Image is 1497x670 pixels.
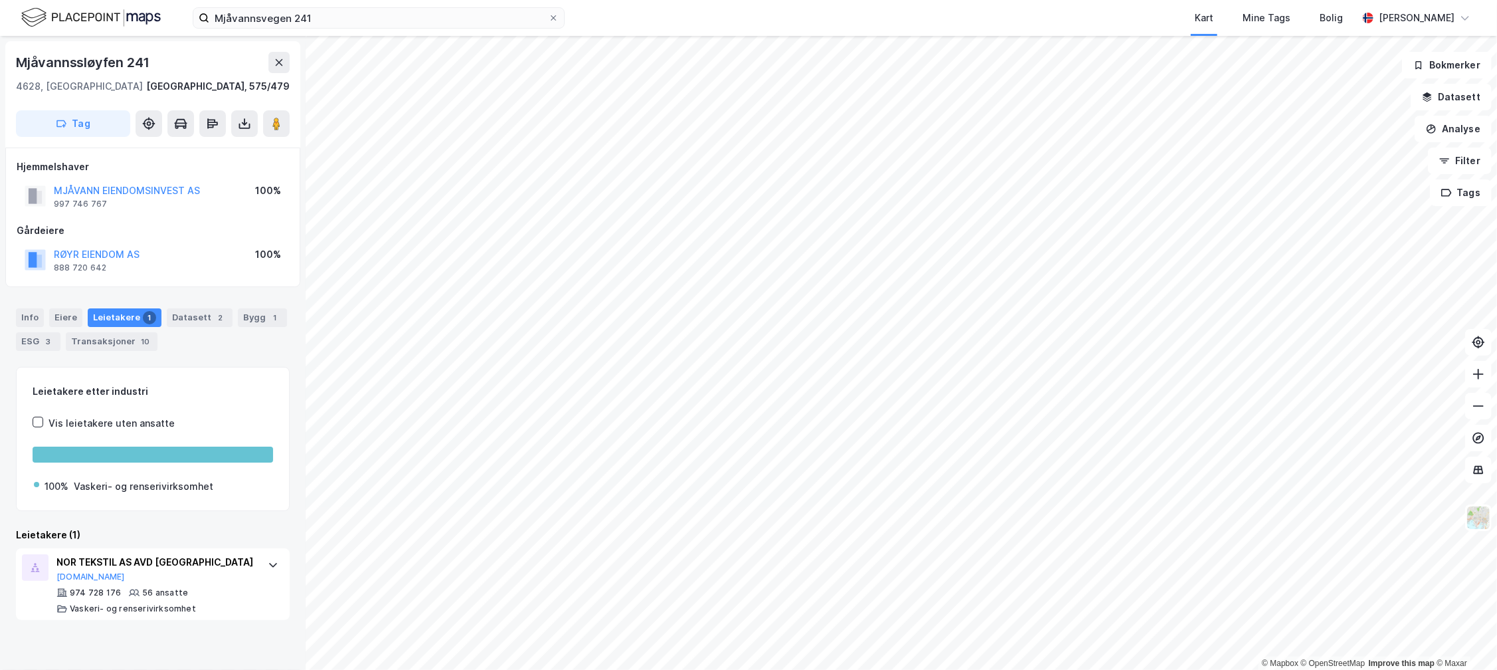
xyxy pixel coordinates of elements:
[74,479,213,495] div: Vaskeri- og renserivirksomhet
[1320,10,1343,26] div: Bolig
[66,332,157,351] div: Transaksjoner
[238,308,287,327] div: Bygg
[143,311,156,324] div: 1
[146,78,290,94] div: [GEOGRAPHIC_DATA], 575/479
[1262,659,1298,668] a: Mapbox
[1243,10,1290,26] div: Mine Tags
[16,527,290,543] div: Leietakere (1)
[88,308,161,327] div: Leietakere
[1411,84,1492,110] button: Datasett
[268,311,282,324] div: 1
[1379,10,1454,26] div: [PERSON_NAME]
[167,308,233,327] div: Datasett
[1301,659,1365,668] a: OpenStreetMap
[214,311,227,324] div: 2
[16,110,130,137] button: Tag
[17,159,289,175] div: Hjemmelshaver
[1466,505,1491,530] img: Z
[1430,179,1492,206] button: Tags
[49,415,175,431] div: Vis leietakere uten ansatte
[1195,10,1213,26] div: Kart
[56,572,125,582] button: [DOMAIN_NAME]
[16,52,152,73] div: Mjåvannssløyfen 241
[16,332,60,351] div: ESG
[1431,606,1497,670] div: Kontrollprogram for chat
[16,308,44,327] div: Info
[56,554,254,570] div: NOR TEKSTIL AS AVD [GEOGRAPHIC_DATA]
[255,183,281,199] div: 100%
[70,588,121,598] div: 974 728 176
[1369,659,1435,668] a: Improve this map
[54,199,107,209] div: 997 746 767
[138,335,152,348] div: 10
[142,588,188,598] div: 56 ansatte
[17,223,289,239] div: Gårdeiere
[1402,52,1492,78] button: Bokmerker
[45,479,68,495] div: 100%
[1431,606,1497,670] iframe: Chat Widget
[33,384,273,399] div: Leietakere etter industri
[42,335,55,348] div: 3
[54,263,106,273] div: 888 720 642
[16,78,143,94] div: 4628, [GEOGRAPHIC_DATA]
[209,8,548,28] input: Søk på adresse, matrikkel, gårdeiere, leietakere eller personer
[1428,148,1492,174] button: Filter
[49,308,82,327] div: Eiere
[21,6,161,29] img: logo.f888ab2527a4732fd821a326f86c7f29.svg
[70,604,196,614] div: Vaskeri- og renserivirksomhet
[1415,116,1492,142] button: Analyse
[255,247,281,263] div: 100%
